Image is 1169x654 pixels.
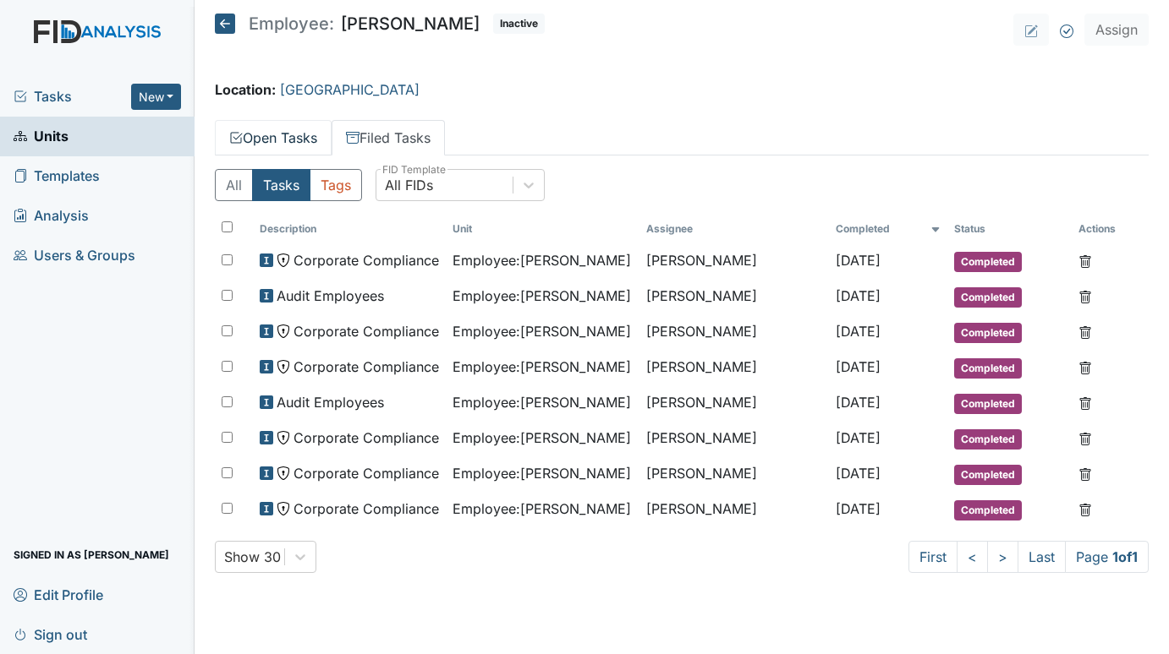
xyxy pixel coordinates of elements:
th: Toggle SortBy [947,215,1071,243]
a: Last [1018,541,1066,573]
a: Tasks [14,86,131,106]
th: Actions [1072,215,1150,243]
div: Show 30 [224,547,281,567]
span: Employee : [PERSON_NAME] [453,463,631,483]
span: Completed [954,287,1022,308]
span: [DATE] [836,323,881,340]
span: Completed [954,500,1022,520]
button: New [131,84,182,110]
a: Delete [1078,286,1092,306]
a: Delete [1078,463,1092,483]
a: > [987,541,1018,573]
span: Employee : [PERSON_NAME] [453,499,631,519]
td: [PERSON_NAME] [639,385,829,421]
span: Employee : [PERSON_NAME] [453,392,631,412]
strong: Location: [215,81,276,98]
span: Completed [954,465,1022,485]
a: < [957,541,988,573]
button: Tags [310,169,362,201]
td: [PERSON_NAME] [639,243,829,279]
a: Delete [1078,357,1092,377]
div: Filed Tasks [215,169,1149,573]
span: Users & Groups [14,243,135,269]
a: Delete [1078,250,1092,270]
span: [DATE] [836,252,881,269]
span: Corporate Compliance [294,463,439,483]
span: Analysis [14,203,89,229]
span: [DATE] [836,358,881,375]
a: Filed Tasks [332,120,445,155]
span: Audit Employees [277,392,384,412]
span: Employee : [PERSON_NAME] [453,250,631,270]
td: [PERSON_NAME] [639,456,829,492]
span: Employee: [249,15,334,32]
th: Toggle SortBy [446,215,639,243]
td: [PERSON_NAME] [639,350,829,385]
span: Corporate Compliance [294,428,439,448]
button: Assign [1084,14,1149,46]
a: Delete [1078,499,1092,519]
a: [GEOGRAPHIC_DATA] [280,81,420,98]
a: Delete [1078,392,1092,412]
span: Templates [14,163,100,189]
td: [PERSON_NAME] [639,421,829,456]
a: First [908,541,958,573]
a: Open Tasks [215,120,332,155]
nav: task-pagination [908,541,1149,573]
span: [DATE] [836,429,881,446]
span: Audit Employees [277,286,384,306]
button: All [215,169,253,201]
span: [DATE] [836,465,881,482]
span: Corporate Compliance [294,499,439,519]
span: Edit Profile [14,581,103,608]
td: [PERSON_NAME] [639,279,829,314]
span: [DATE] [836,287,881,304]
span: Employee : [PERSON_NAME] [453,357,631,377]
span: Page [1065,541,1149,573]
span: Inactive [493,14,545,34]
td: [PERSON_NAME] [639,314,829,350]
span: Employee : [PERSON_NAME] [453,428,631,448]
span: Completed [954,252,1022,272]
span: Completed [954,394,1022,414]
td: [PERSON_NAME] [639,492,829,527]
div: Type filter [215,169,362,201]
input: Toggle All Rows Selected [222,221,233,232]
span: Sign out [14,621,87,647]
span: Employee : [PERSON_NAME] [453,286,631,306]
span: Units [14,123,69,150]
th: Assignee [639,215,829,243]
span: Completed [954,323,1022,343]
span: Corporate Compliance [294,250,439,270]
span: Corporate Compliance [294,357,439,377]
span: Signed in as [PERSON_NAME] [14,542,169,568]
h5: [PERSON_NAME] [215,14,545,34]
th: Toggle SortBy [253,215,447,243]
span: Completed [954,358,1022,379]
span: [DATE] [836,500,881,517]
span: Completed [954,429,1022,450]
th: Toggle SortBy [829,215,947,243]
a: Delete [1078,321,1092,341]
button: Tasks [252,169,310,201]
span: [DATE] [836,394,881,411]
span: Corporate Compliance [294,321,439,341]
strong: 1 of 1 [1112,548,1138,565]
span: Employee : [PERSON_NAME] [453,321,631,341]
a: Delete [1078,428,1092,448]
div: All FIDs [385,175,433,195]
